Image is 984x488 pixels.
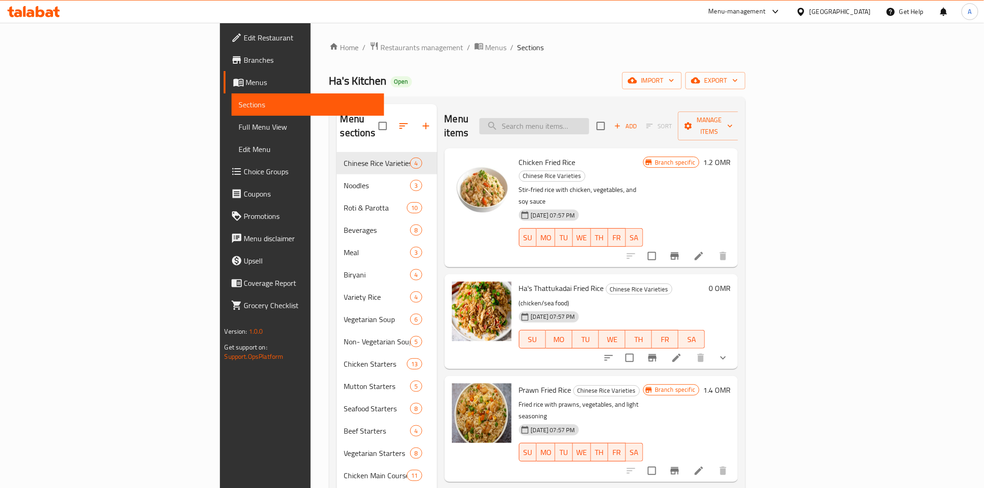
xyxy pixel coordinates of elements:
[244,277,377,289] span: Coverage Report
[411,315,421,324] span: 6
[595,231,605,244] span: TH
[244,255,377,266] span: Upsell
[411,181,421,190] span: 3
[411,159,421,168] span: 4
[344,158,411,169] span: Chinese Rice Varieties
[344,247,411,258] span: Meal
[244,300,377,311] span: Grocery Checklist
[411,404,421,413] span: 8
[411,449,421,458] span: 8
[344,224,411,236] div: Beverages
[712,347,734,369] button: show more
[239,99,377,110] span: Sections
[225,325,247,337] span: Version:
[410,224,422,236] div: items
[479,118,589,134] input: search
[574,385,639,396] span: Chinese Rice Varieties
[591,116,611,136] span: Select section
[344,381,411,392] span: Mutton Starters
[626,443,644,462] button: SA
[630,446,640,459] span: SA
[246,77,377,88] span: Menus
[540,231,552,244] span: MO
[407,202,422,213] div: items
[337,264,437,286] div: Biryani4
[407,360,421,369] span: 13
[225,350,284,363] a: Support.OpsPlatform
[519,228,537,247] button: SU
[244,166,377,177] span: Choice Groups
[244,54,377,66] span: Branches
[709,6,766,17] div: Menu-management
[224,272,384,294] a: Coverage Report
[519,155,576,169] span: Chicken Fried Rice
[445,112,469,140] h2: Menu items
[709,282,731,295] h6: 0 OMR
[337,152,437,174] div: Chinese Rice Varieties4
[232,93,384,116] a: Sections
[718,352,729,363] svg: Show Choices
[410,425,422,436] div: items
[606,284,672,295] span: Chinese Rice Varieties
[224,227,384,250] a: Menu disclaimer
[337,375,437,397] div: Mutton Starters5
[651,385,699,394] span: Branch specific
[337,241,437,264] div: Meal3
[337,197,437,219] div: Roti & Parotta10
[391,76,412,87] div: Open
[392,115,415,137] span: Sort sections
[344,291,411,303] span: Variety Rice
[527,312,579,321] span: [DATE] 07:57 PM
[622,72,682,89] button: import
[224,294,384,317] a: Grocery Checklist
[608,228,626,247] button: FR
[407,470,422,481] div: items
[344,269,411,280] div: Biryani
[224,183,384,205] a: Coupons
[411,226,421,235] span: 8
[537,443,555,462] button: MO
[527,426,579,435] span: [DATE] 07:57 PM
[555,228,573,247] button: TU
[591,228,609,247] button: TH
[595,446,605,459] span: TH
[523,231,533,244] span: SU
[598,347,620,369] button: sort-choices
[344,403,411,414] span: Seafood Starters
[693,465,705,476] a: Edit menu item
[656,333,675,346] span: FR
[577,446,587,459] span: WE
[519,184,644,207] p: Stir-fried rice with chicken, vegetables, and soy sauce
[603,333,622,346] span: WE
[630,75,674,86] span: import
[344,314,411,325] div: Vegetarian Soup
[703,156,731,169] h6: 1.2 OMR
[411,248,421,257] span: 3
[239,144,377,155] span: Edit Menu
[411,382,421,391] span: 5
[337,308,437,330] div: Vegetarian Soup6
[573,385,640,396] div: Chinese Rice Varieties
[224,26,384,49] a: Edit Restaurant
[344,358,407,369] div: Chicken Starters
[467,42,471,53] li: /
[344,425,411,436] span: Beef Starters
[344,448,411,459] span: Vegetarian Starters
[370,41,464,53] a: Restaurants management
[410,314,422,325] div: items
[685,72,745,89] button: export
[527,211,579,220] span: [DATE] 07:57 PM
[559,446,569,459] span: TU
[577,231,587,244] span: WE
[576,333,595,346] span: TU
[410,180,422,191] div: items
[625,330,652,349] button: TH
[337,286,437,308] div: Variety Rice4
[810,7,871,17] div: [GEOGRAPHIC_DATA]
[626,228,644,247] button: SA
[652,330,678,349] button: FR
[519,171,585,182] div: Chinese Rice Varieties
